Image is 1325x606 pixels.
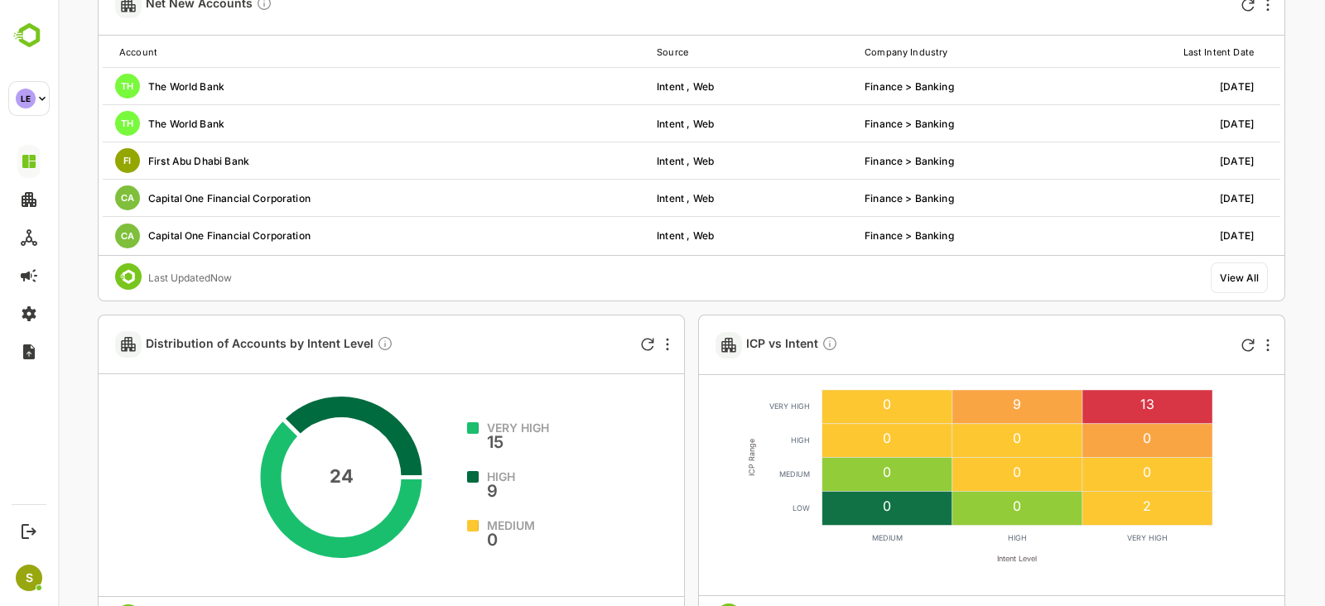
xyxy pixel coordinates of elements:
[429,520,477,531] span: MEDIUM
[807,118,988,130] div: Finance > Banking
[814,533,845,542] text: MEDIUM
[825,430,833,446] text: 0
[319,335,335,354] div: This shows the distribution of accounts by Intent levels
[45,74,572,99] div: The World Bank
[955,464,963,480] text: 0
[1014,155,1196,167] div: 25-08-2025
[63,230,76,242] span: CA
[45,36,599,68] th: Account
[825,464,833,480] text: 0
[955,430,963,446] text: 0
[45,224,572,248] div: Capital One Financial Corporation
[1085,498,1093,514] text: 2
[45,185,572,210] div: Capital One Financial Corporation
[429,422,491,434] span: VERY HIGH
[599,80,780,93] div: Intent , Web
[63,192,76,204] span: CA
[16,89,36,108] div: LE
[272,465,296,487] text: 24
[45,111,572,136] div: The World Bank
[599,192,780,204] div: Intent , Web
[1069,533,1110,542] text: VERY HIGH
[599,155,780,167] div: Intent , Web
[63,118,75,129] span: TH
[807,36,1014,68] th: Company Industry
[1014,36,1222,68] th: Last Intent Date
[1082,396,1096,412] text: 13
[939,554,979,563] text: Intent Level
[735,503,752,512] text: LOW
[1183,339,1197,352] div: Refresh
[1208,339,1212,352] div: More
[950,533,969,542] text: HIGH
[16,565,42,591] div: S
[688,335,780,354] span: ICP vs Intent
[429,531,477,548] span: 0
[1014,80,1196,93] div: 25-08-2025
[63,80,75,92] span: TH
[807,155,988,167] div: Finance > Banking
[733,435,752,445] text: HIGH
[1014,192,1196,204] div: 25-08-2025
[429,434,491,450] span: 15
[807,80,988,93] div: Finance > Banking
[1085,464,1093,480] text: 0
[1014,118,1196,130] div: 25-08-2025
[955,498,963,514] text: 0
[599,36,807,68] th: Source
[1085,430,1093,446] text: 0
[689,439,698,476] text: ICP Range
[8,20,51,51] img: BambooboxLogoMark.f1c84d78b4c51b1a7b5f700c9845e183.svg
[721,469,752,479] text: MEDIUM
[599,118,780,130] div: Intent , Web
[429,483,457,499] span: 9
[88,335,335,354] span: Distribution of Accounts by Intent Level
[711,402,752,411] text: VERY HIGH
[90,272,174,284] div: Last Updated Now
[429,471,457,483] span: HIGH
[583,338,596,351] div: Refresh
[45,148,572,173] div: First Abu Dhabi Bank
[825,498,833,514] text: 0
[1014,229,1196,242] div: 25-08-2025
[599,229,780,242] div: Intent , Web
[764,335,780,354] div: Shows heatmap of your accounts based on ICP and Intent levels
[17,520,40,542] button: Logout
[807,229,988,242] div: Finance > Banking
[807,192,988,204] div: Finance > Banking
[45,36,1222,254] table: customized table
[825,396,833,412] text: 0
[1162,272,1201,284] div: View All
[65,155,73,166] span: FI
[955,396,963,412] text: 9
[608,338,611,351] div: More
